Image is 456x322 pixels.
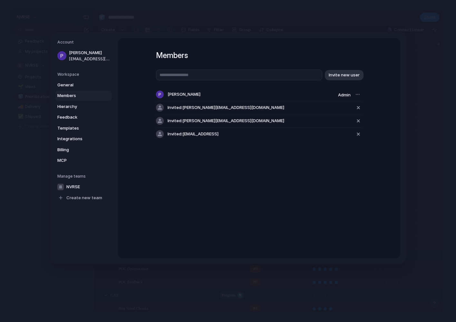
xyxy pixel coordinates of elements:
span: Invited: [PERSON_NAME][EMAIL_ADDRESS][DOMAIN_NAME] [168,104,284,111]
h1: Members [156,50,362,61]
span: Billing [57,147,99,153]
a: NVRSE [55,182,112,192]
span: General [57,82,99,88]
a: Templates [55,123,112,133]
span: Create new team [66,195,102,201]
span: [EMAIL_ADDRESS][DOMAIN_NAME] [69,56,110,62]
a: Billing [55,145,112,155]
button: Invite new user [325,70,364,80]
span: Integrations [57,136,99,142]
a: [PERSON_NAME][EMAIL_ADDRESS][DOMAIN_NAME] [55,48,112,64]
span: [PERSON_NAME] [168,91,200,98]
span: Templates [57,125,99,132]
span: MCP [57,157,99,164]
span: Hierarchy [57,103,99,110]
span: Feedback [57,114,99,121]
a: General [55,80,112,90]
a: MCP [55,155,112,166]
h5: Workspace [57,72,112,77]
a: Integrations [55,134,112,144]
a: Hierarchy [55,102,112,112]
span: Invite new user [329,72,360,78]
span: NVRSE [66,184,80,190]
span: Members [57,93,99,99]
a: Create new team [55,193,112,203]
span: Admin [338,92,351,97]
a: Feedback [55,112,112,122]
h5: Manage teams [57,173,112,179]
span: [PERSON_NAME] [69,50,110,56]
span: Invited: [EMAIL_ADDRESS] [168,131,218,137]
a: Members [55,91,112,101]
h5: Account [57,39,112,45]
span: Invited: [PERSON_NAME][EMAIL_ADDRESS][DOMAIN_NAME] [168,118,284,124]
